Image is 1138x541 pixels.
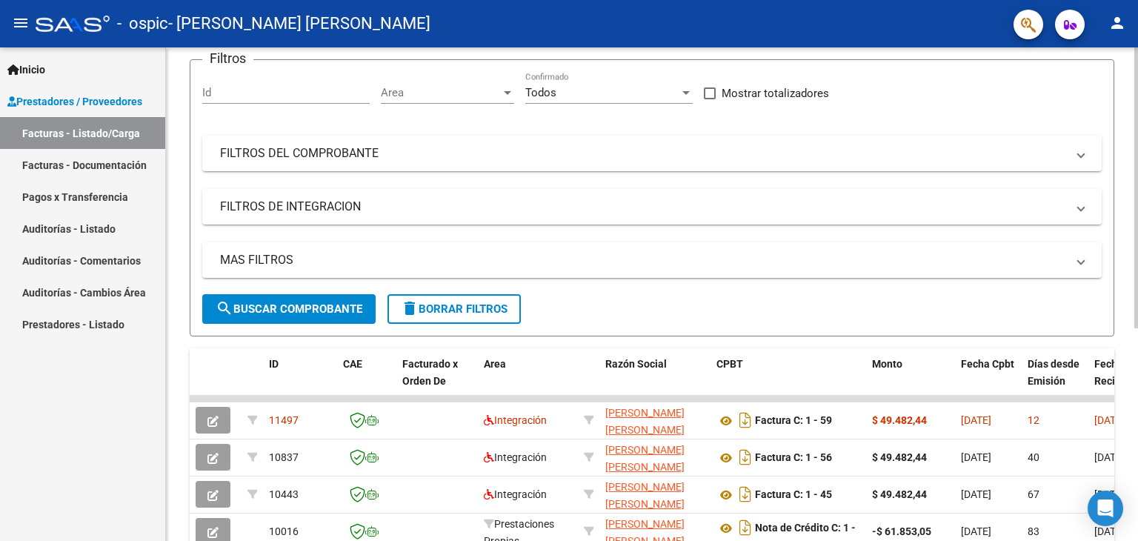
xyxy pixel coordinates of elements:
mat-icon: menu [12,14,30,32]
span: Fecha Recibido [1094,358,1136,387]
mat-expansion-panel-header: MAS FILTROS [202,242,1102,278]
span: - ospic [117,7,168,40]
span: [DATE] [961,488,991,500]
span: 12 [1028,414,1039,426]
datatable-header-cell: Facturado x Orden De [396,348,478,414]
datatable-header-cell: Monto [866,348,955,414]
span: Inicio [7,62,45,78]
span: Facturado x Orden De [402,358,458,387]
span: Borrar Filtros [401,302,508,316]
span: Monto [872,358,902,370]
h3: Filtros [202,48,253,69]
strong: -$ 61.853,05 [872,525,931,537]
datatable-header-cell: Fecha Cpbt [955,348,1022,414]
span: 10837 [269,451,299,463]
span: [DATE] [1094,451,1125,463]
mat-panel-title: FILTROS DE INTEGRACION [220,199,1066,215]
strong: Factura C: 1 - 56 [755,452,832,464]
i: Descargar documento [736,408,755,432]
strong: $ 49.482,44 [872,414,927,426]
datatable-header-cell: ID [263,348,337,414]
span: CPBT [716,358,743,370]
span: [DATE] [1094,414,1125,426]
strong: Factura C: 1 - 59 [755,415,832,427]
mat-panel-title: MAS FILTROS [220,252,1066,268]
span: [DATE] [961,414,991,426]
i: Descargar documento [736,516,755,540]
span: 83 [1028,525,1039,537]
span: [PERSON_NAME] [PERSON_NAME] [605,444,685,473]
strong: Factura C: 1 - 45 [755,489,832,501]
div: 27423250963 [605,405,705,436]
span: 10016 [269,525,299,537]
span: 40 [1028,451,1039,463]
span: ID [269,358,279,370]
span: 67 [1028,488,1039,500]
mat-expansion-panel-header: FILTROS DE INTEGRACION [202,189,1102,225]
strong: $ 49.482,44 [872,451,927,463]
span: [DATE] [1094,488,1125,500]
span: [PERSON_NAME] [PERSON_NAME] [605,407,685,436]
span: Razón Social [605,358,667,370]
span: Fecha Cpbt [961,358,1014,370]
span: Area [484,358,506,370]
datatable-header-cell: Razón Social [599,348,711,414]
span: Mostrar totalizadores [722,84,829,102]
span: [DATE] [961,525,991,537]
div: 27423250963 [605,479,705,510]
span: Buscar Comprobante [216,302,362,316]
i: Descargar documento [736,445,755,469]
mat-panel-title: FILTROS DEL COMPROBANTE [220,145,1066,162]
strong: $ 49.482,44 [872,488,927,500]
span: [PERSON_NAME] [PERSON_NAME] [605,481,685,510]
span: Prestadores / Proveedores [7,93,142,110]
span: Días desde Emisión [1028,358,1079,387]
span: Area [381,86,501,99]
span: 11497 [269,414,299,426]
datatable-header-cell: CAE [337,348,396,414]
span: [DATE] [961,451,991,463]
datatable-header-cell: Area [478,348,578,414]
span: Integración [484,451,547,463]
span: Integración [484,488,547,500]
span: CAE [343,358,362,370]
button: Borrar Filtros [387,294,521,324]
mat-icon: search [216,299,233,317]
div: Open Intercom Messenger [1088,491,1123,526]
datatable-header-cell: CPBT [711,348,866,414]
span: - [PERSON_NAME] [PERSON_NAME] [168,7,430,40]
datatable-header-cell: Días desde Emisión [1022,348,1088,414]
mat-icon: person [1108,14,1126,32]
span: Todos [525,86,556,99]
div: 27423250963 [605,442,705,473]
i: Descargar documento [736,482,755,506]
mat-expansion-panel-header: FILTROS DEL COMPROBANTE [202,136,1102,171]
button: Buscar Comprobante [202,294,376,324]
span: Integración [484,414,547,426]
span: [DATE] [1094,525,1125,537]
mat-icon: delete [401,299,419,317]
span: 10443 [269,488,299,500]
